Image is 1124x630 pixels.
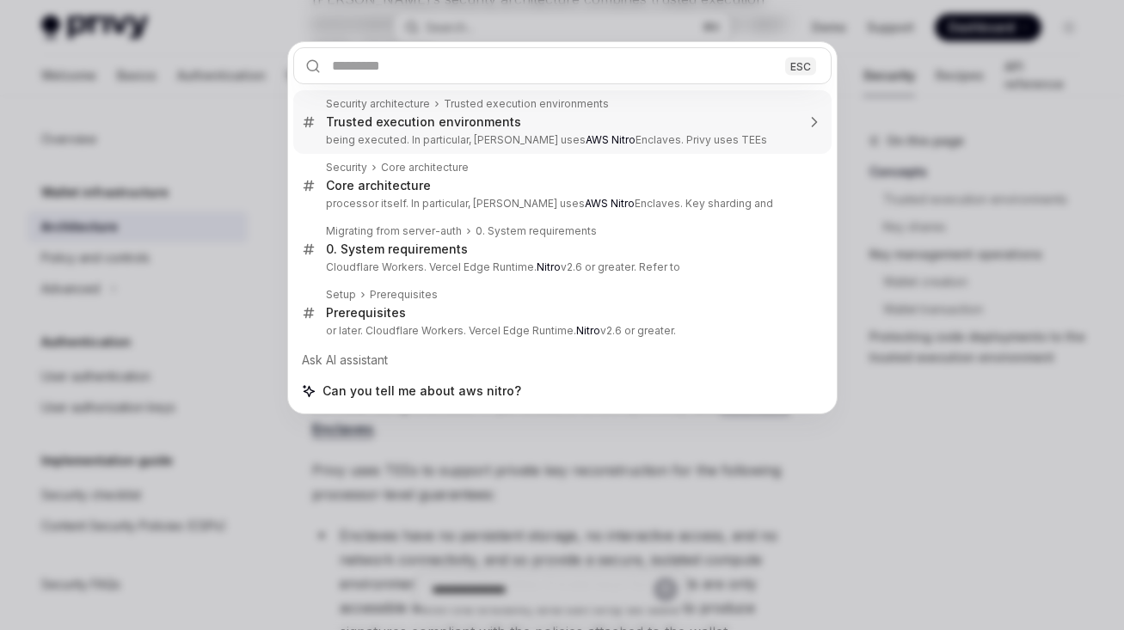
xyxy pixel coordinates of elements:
[370,288,438,302] div: Prerequisites
[293,345,832,376] div: Ask AI assistant
[326,224,462,238] div: Migrating from server-auth
[785,57,816,75] div: ESC
[381,161,469,174] div: Core architecture
[444,97,609,111] div: Trusted execution environments
[322,382,521,400] span: Can you tell me about aws nitro?
[576,324,600,337] b: Nitro
[326,242,468,257] div: 0. System requirements
[326,161,367,174] div: Security
[585,197,635,210] b: AWS Nitro
[326,133,795,147] p: being executed. In particular, [PERSON_NAME] uses Enclaves. Privy uses TEEs
[476,224,597,238] div: 0. System requirements
[326,260,795,274] p: Cloudflare Workers. Vercel Edge Runtime. v2.6 or greater. Refer to
[326,288,356,302] div: Setup
[326,97,430,111] div: Security architecture
[537,260,561,273] b: Nitro
[326,324,795,338] p: or later. Cloudflare Workers. Vercel Edge Runtime. v2.6 or greater.
[326,305,406,321] div: Prerequisites
[326,178,431,193] div: Core architecture
[586,133,636,146] b: AWS Nitro
[326,114,521,130] div: Trusted execution environments
[326,197,795,211] p: processor itself. In particular, [PERSON_NAME] uses Enclaves. Key sharding and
